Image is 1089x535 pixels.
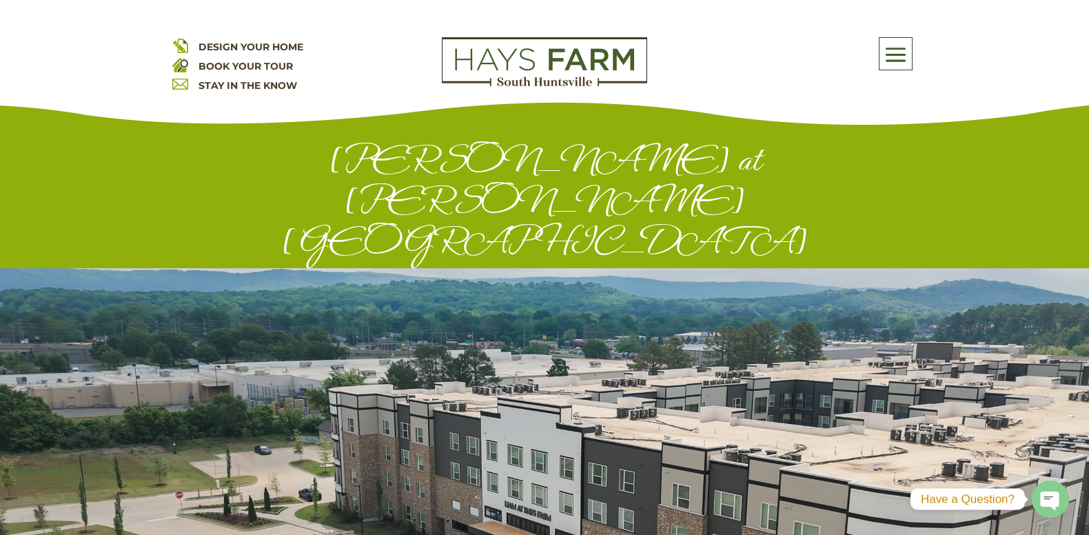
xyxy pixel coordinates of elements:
a: hays farm homes huntsville development [442,77,647,90]
img: Logo [442,37,647,87]
img: book your home tour [172,57,188,72]
a: STAY IN THE KNOW [199,79,297,92]
h1: [PERSON_NAME] at [PERSON_NAME][GEOGRAPHIC_DATA] [172,139,917,268]
a: BOOK YOUR TOUR [199,60,293,72]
